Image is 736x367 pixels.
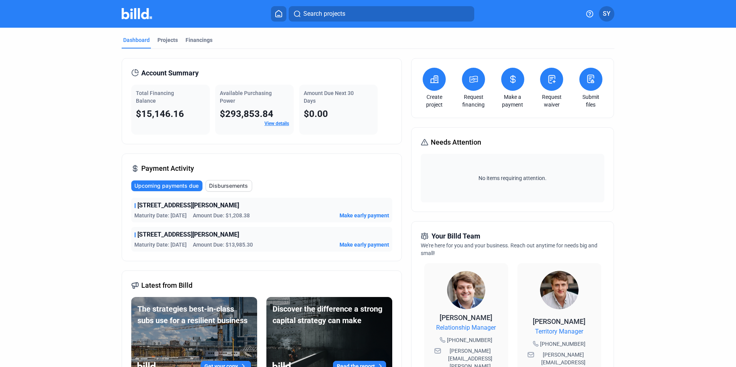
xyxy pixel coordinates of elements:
span: Search projects [303,9,345,18]
span: Relationship Manager [436,323,496,332]
div: Discover the difference a strong capital strategy can make [273,303,386,326]
span: Amount Due Next 30 Days [304,90,354,104]
span: No items requiring attention. [424,174,601,182]
div: Projects [157,36,178,44]
div: Dashboard [123,36,150,44]
span: Latest from Billd [141,280,192,291]
span: [STREET_ADDRESS][PERSON_NAME] [137,230,239,239]
img: Billd Company Logo [122,8,152,19]
span: $293,853.84 [220,108,273,119]
span: [STREET_ADDRESS][PERSON_NAME] [137,201,239,210]
span: Amount Due: $13,985.30 [193,241,253,249]
span: Payment Activity [141,163,194,174]
span: Account Summary [141,68,199,78]
button: SY [599,6,614,22]
span: [PHONE_NUMBER] [540,340,585,348]
button: Make early payment [340,212,389,219]
span: Total Financing Balance [136,90,174,104]
div: The strategies best-in-class subs use for a resilient business [137,303,251,326]
a: Request financing [460,93,487,108]
a: Create project [421,93,448,108]
a: Make a payment [499,93,526,108]
button: Search projects [289,6,474,22]
img: Territory Manager [540,271,579,309]
span: [PERSON_NAME] [440,314,492,322]
span: Maturity Date: [DATE] [134,241,187,249]
a: View details [264,121,289,126]
span: SY [603,9,611,18]
span: Maturity Date: [DATE] [134,212,187,219]
div: Financings [186,36,212,44]
span: Your Billd Team [432,231,480,242]
span: $0.00 [304,108,328,119]
span: Amount Due: $1,208.38 [193,212,250,219]
span: [PHONE_NUMBER] [447,336,492,344]
span: We're here for you and your business. Reach out anytime for needs big and small! [421,242,597,256]
button: Make early payment [340,241,389,249]
button: Disbursements [206,180,252,192]
span: Disbursements [209,182,248,190]
span: Territory Manager [535,327,583,336]
span: Available Purchasing Power [220,90,272,104]
a: Request waiver [538,93,565,108]
span: $15,146.16 [136,108,184,119]
span: Needs Attention [431,137,481,148]
span: [PERSON_NAME] [533,317,585,325]
a: Submit files [577,93,604,108]
span: Upcoming payments due [134,182,199,190]
button: Upcoming payments due [131,180,202,191]
img: Relationship Manager [447,271,485,309]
